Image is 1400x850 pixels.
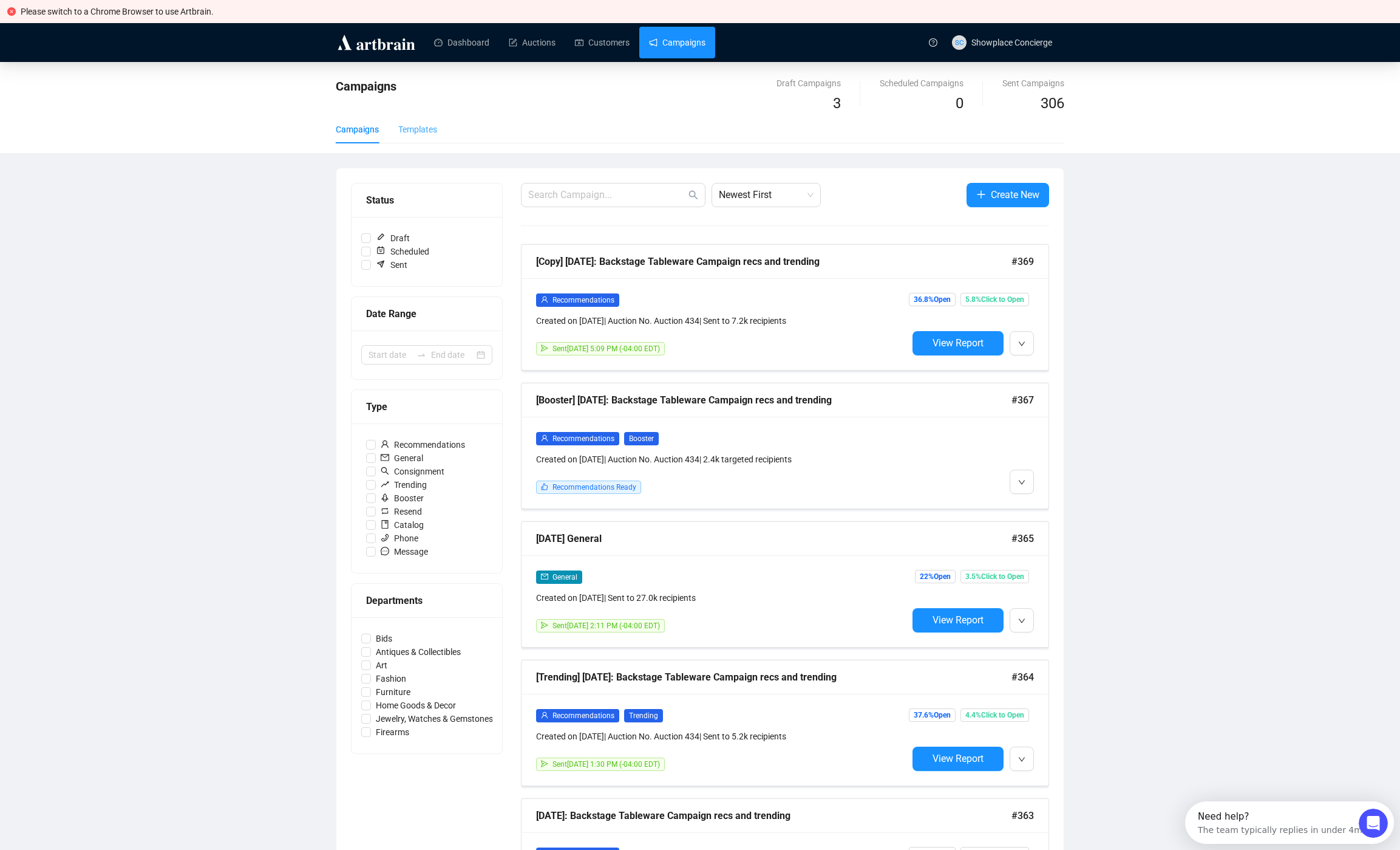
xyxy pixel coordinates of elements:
[371,685,415,699] span: Furniture
[1018,479,1025,486] span: down
[575,27,630,58] a: Customers
[912,608,1004,632] button: View Report
[371,245,434,258] span: Scheduled
[7,7,16,16] span: close-circle
[933,337,984,349] span: View Report
[912,331,1004,355] button: View Report
[1018,340,1025,348] span: down
[521,660,1049,786] a: [Trending] [DATE]: Backstage Tableware Campaign recs and trending#364userRecommendationsTrendingC...
[366,593,488,608] div: Departments
[366,306,488,321] div: Date Range
[1041,95,1064,112] span: 306
[1185,801,1394,844] iframe: Intercom live chat discovery launcher
[688,190,698,200] span: search
[956,95,963,112] span: 0
[536,591,908,605] div: Created on [DATE] | Sent to 27.0k recipients
[371,672,411,685] span: Fashion
[541,296,548,303] span: user
[536,531,1011,546] div: [DATE] General
[381,440,389,448] span: user
[624,709,663,722] span: Trending
[1011,254,1034,269] span: #369
[649,27,705,58] a: Campaigns
[371,258,412,272] span: Sent
[933,614,984,626] span: View Report
[416,350,426,360] span: to
[967,183,1049,207] button: Create New
[1359,809,1388,838] iframe: Intercom live chat
[381,493,389,502] span: rocket
[552,344,660,353] span: Sent [DATE] 5:09 PM (-04:00 EDT)
[915,570,956,583] span: 22% Open
[541,622,548,629] span: send
[431,348,474,362] input: End date
[521,521,1049,648] a: [DATE] General#365mailGeneralCreated on [DATE]| Sent to 27.0k recipientssendSent[DATE] 2:11 PM (-...
[624,432,659,445] span: Booster
[536,730,908,743] div: Created on [DATE] | Auction No. Auction 434 | Sent to 5.2k recipients
[376,545,433,558] span: Message
[541,344,548,352] span: send
[541,760,548,767] span: send
[13,20,177,33] div: The team typically replies in under 4m
[976,190,986,199] span: plus
[552,622,660,630] span: Sent [DATE] 2:11 PM (-04:00 EDT)
[536,254,1011,269] div: [Copy] [DATE]: Backstage Tableware Campaign recs and trending
[933,753,984,764] span: View Report
[776,77,841,90] div: Draft Campaigns
[552,711,614,720] span: Recommendations
[552,296,614,304] span: Recommendations
[5,5,213,38] div: Open Intercom Messenger
[371,645,466,659] span: Antiques & Collectibles
[371,699,461,712] span: Home Goods & Decor
[719,183,814,207] span: Newest First
[376,465,449,478] span: Consignment
[376,478,432,492] span: Trending
[960,570,1029,583] span: 3.5% Click to Open
[376,505,427,518] span: Resend
[509,27,556,58] a: Auctions
[922,23,945,61] a: question-circle
[1018,756,1025,763] span: down
[536,392,1011,408] div: [Booster] [DATE]: Backstage Tableware Campaign recs and trending
[536,670,1011,685] div: [Trending] [DATE]: Backstage Tableware Campaign recs and trending
[1011,531,1034,546] span: #365
[1018,617,1025,625] span: down
[880,77,963,90] div: Scheduled Campaigns
[371,632,397,645] span: Bids
[381,507,389,515] span: retweet
[541,434,548,442] span: user
[381,467,389,475] span: search
[398,123,437,136] div: Templates
[381,453,389,462] span: mail
[21,5,1393,18] div: Please switch to a Chrome Browser to use Artbrain.
[336,79,396,94] span: Campaigns
[371,725,414,739] span: Firearms
[960,293,1029,306] span: 5.8% Click to Open
[909,293,956,306] span: 36.8% Open
[376,451,428,465] span: General
[552,760,660,769] span: Sent [DATE] 1:30 PM (-04:00 EDT)
[521,383,1049,509] a: [Booster] [DATE]: Backstage Tableware Campaign recs and trending#367userRecommendationsBoosterCre...
[552,573,577,581] span: General
[955,36,963,48] span: SC
[381,520,389,529] span: book
[521,244,1049,371] a: [Copy] [DATE]: Backstage Tableware Campaign recs and trending#369userRecommendationsCreated on [D...
[552,434,614,443] span: Recommendations
[536,808,1011,823] div: [DATE]: Backstage Tableware Campaign recs and trending
[416,350,426,360] span: swap-right
[371,659,392,672] span: Art
[909,708,956,722] span: 37.6% Open
[366,193,488,208] div: Status
[376,438,470,451] span: Recommendations
[960,708,1029,722] span: 4.4% Click to Open
[541,711,548,719] span: user
[369,348,412,362] input: Start date
[366,399,488,414] div: Type
[376,532,423,545] span: Phone
[1011,392,1034,408] span: #367
[381,480,389,488] span: rise
[376,518,429,532] span: Catalog
[381,547,389,555] span: message
[541,573,548,580] span: mail
[1011,670,1034,685] span: #364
